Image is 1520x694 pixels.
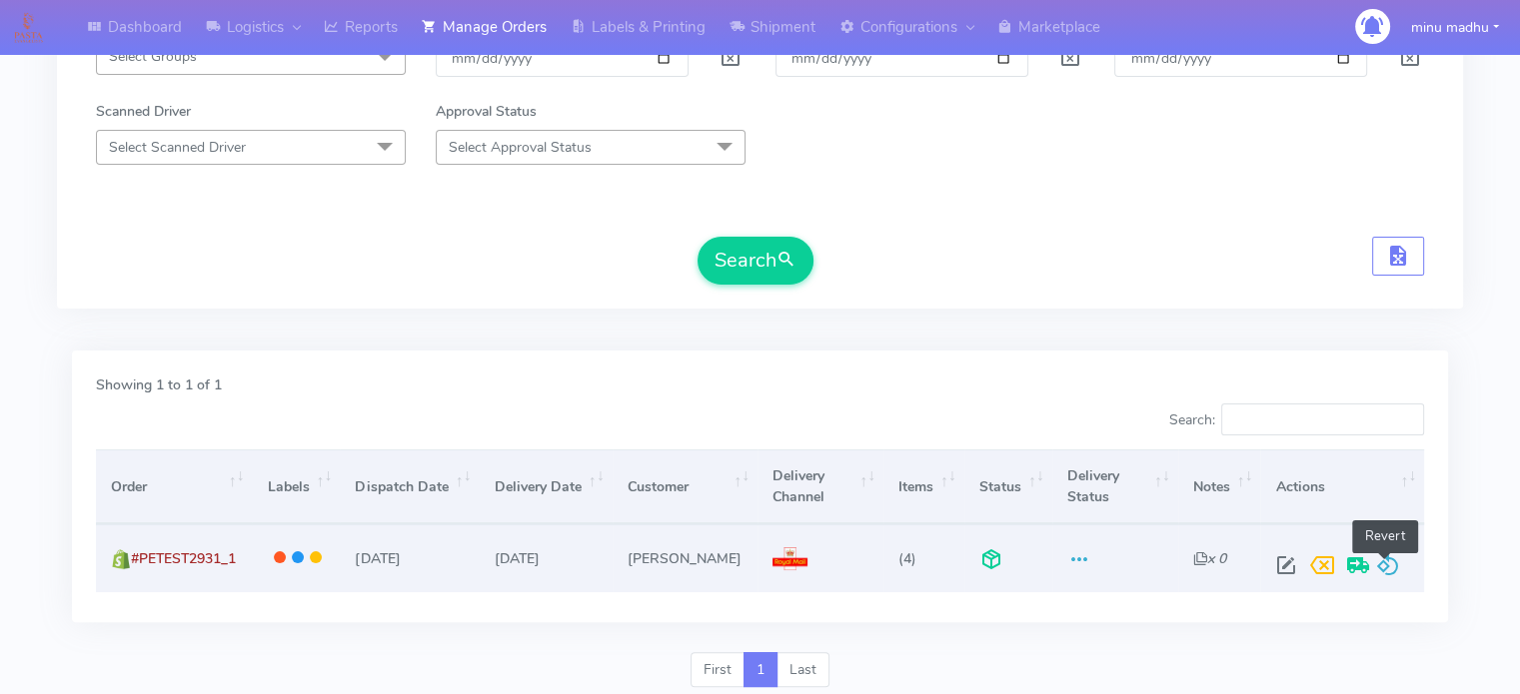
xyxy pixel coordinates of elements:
[96,449,252,524] th: Order: activate to sort column ascending
[744,652,777,688] a: 1
[772,547,807,571] img: Royal Mail
[96,101,191,122] label: Scanned Driver
[758,449,883,524] th: Delivery Channel: activate to sort column ascending
[1168,403,1424,435] label: Search:
[1052,449,1178,524] th: Delivery Status: activate to sort column ascending
[449,138,592,157] span: Select Approval Status
[479,524,612,591] td: [DATE]
[479,449,612,524] th: Delivery Date: activate to sort column ascending
[340,449,479,524] th: Dispatch Date: activate to sort column ascending
[698,237,813,285] button: Search
[1396,7,1514,48] button: minu madhu
[109,47,197,66] span: Select Groups
[252,449,340,524] th: Labels: activate to sort column ascending
[613,524,758,591] td: [PERSON_NAME]
[964,449,1052,524] th: Status: activate to sort column ascending
[613,449,758,524] th: Customer: activate to sort column ascending
[436,101,537,122] label: Approval Status
[898,549,916,568] span: (4)
[1178,449,1261,524] th: Notes: activate to sort column ascending
[131,549,236,568] span: #PETEST2931_1
[96,374,222,395] label: Showing 1 to 1 of 1
[111,549,131,569] img: shopify.png
[1221,403,1424,435] input: Search:
[1260,449,1424,524] th: Actions: activate to sort column ascending
[340,524,479,591] td: [DATE]
[109,138,246,157] span: Select Scanned Driver
[1193,549,1226,568] i: x 0
[883,449,964,524] th: Items: activate to sort column ascending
